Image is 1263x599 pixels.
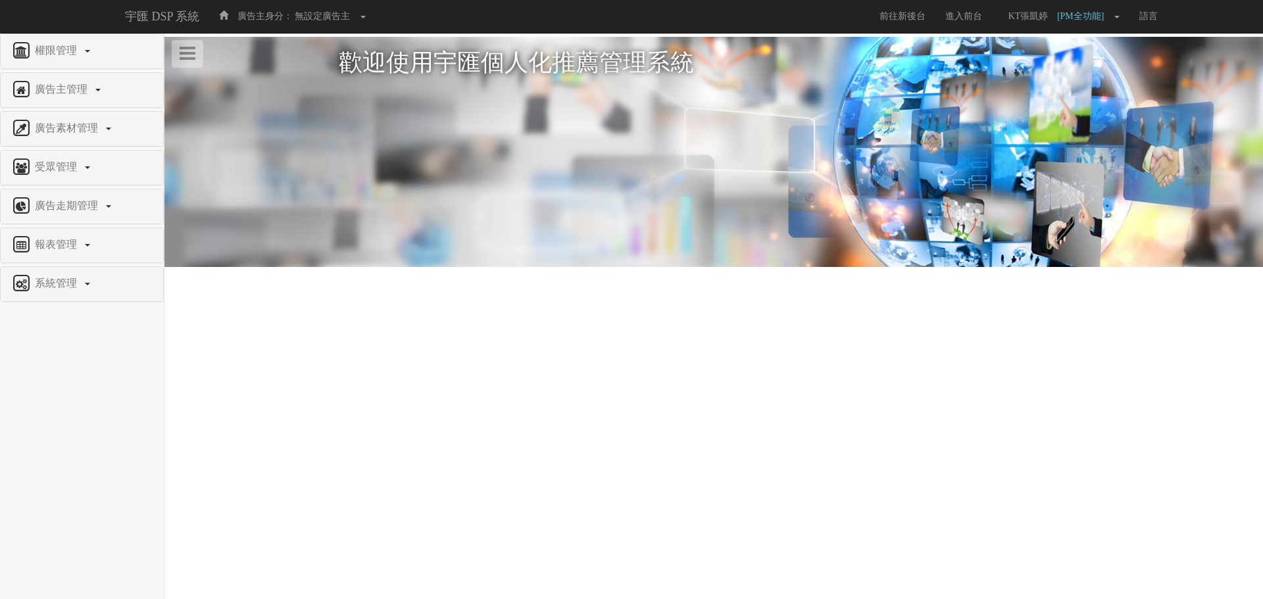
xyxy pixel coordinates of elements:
[1002,11,1055,21] span: KT張凱婷
[339,50,1089,76] h1: 歡迎使用宇匯個人化推薦管理系統
[11,80,153,101] a: 廣告主管理
[32,161,84,172] span: 受眾管理
[32,239,84,250] span: 報表管理
[11,157,153,178] a: 受眾管理
[11,235,153,256] a: 報表管理
[11,196,153,217] a: 廣告走期管理
[1057,11,1111,21] span: [PM全功能]
[237,11,293,21] span: 廣告主身分：
[295,11,350,21] span: 無設定廣告主
[11,41,153,62] a: 權限管理
[11,118,153,139] a: 廣告素材管理
[11,274,153,295] a: 系統管理
[32,84,94,95] span: 廣告主管理
[32,45,84,56] span: 權限管理
[32,122,105,133] span: 廣告素材管理
[32,200,105,211] span: 廣告走期管理
[32,277,84,289] span: 系統管理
